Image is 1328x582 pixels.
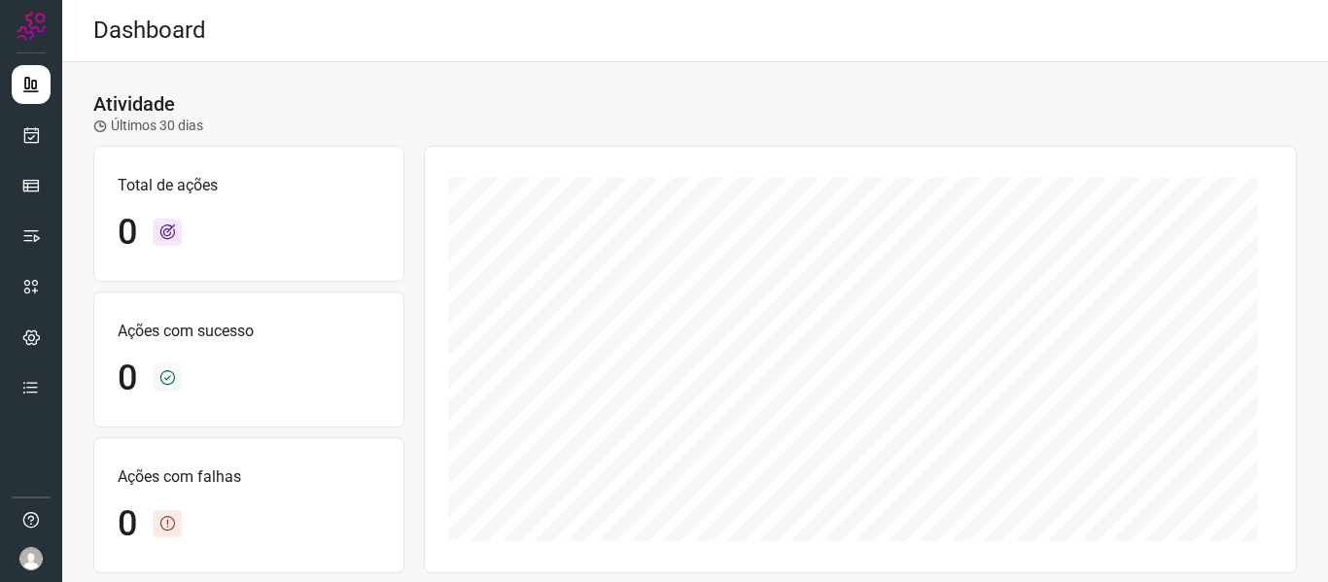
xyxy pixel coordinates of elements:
img: avatar-user-boy.jpg [19,547,43,570]
p: Total de ações [118,174,380,197]
p: Últimos 30 dias [93,116,203,136]
h1: 0 [118,212,137,254]
h3: Atividade [93,92,175,116]
p: Ações com sucesso [118,320,380,343]
h1: 0 [118,503,137,545]
h2: Dashboard [93,17,206,45]
p: Ações com falhas [118,465,380,489]
img: Logo [17,12,46,41]
h1: 0 [118,358,137,399]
